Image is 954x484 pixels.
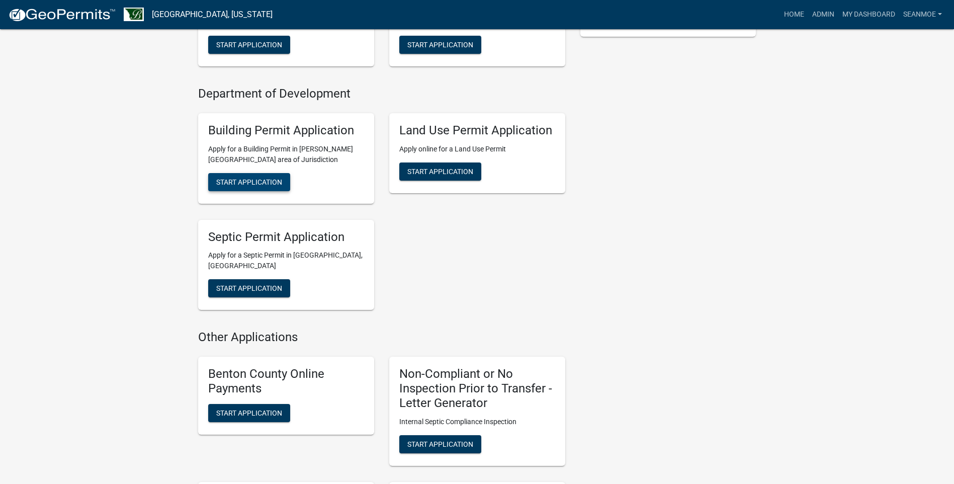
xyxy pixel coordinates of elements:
[208,230,364,245] h5: Septic Permit Application
[399,435,481,453] button: Start Application
[152,6,273,23] a: [GEOGRAPHIC_DATA], [US_STATE]
[838,5,899,24] a: My Dashboard
[208,279,290,297] button: Start Application
[208,144,364,165] p: Apply for a Building Permit in [PERSON_NAME][GEOGRAPHIC_DATA] area of Jurisdiction
[216,41,282,49] span: Start Application
[407,41,473,49] span: Start Application
[216,178,282,186] span: Start Application
[808,5,838,24] a: Admin
[407,440,473,448] span: Start Application
[216,284,282,292] span: Start Application
[208,173,290,191] button: Start Application
[208,123,364,138] h5: Building Permit Application
[399,144,555,154] p: Apply online for a Land Use Permit
[208,36,290,54] button: Start Application
[216,409,282,417] span: Start Application
[399,417,555,427] p: Internal Septic Compliance Inspection
[399,123,555,138] h5: Land Use Permit Application
[399,367,555,410] h5: Non-Compliant or No Inspection Prior to Transfer - Letter Generator
[899,5,946,24] a: SeanMoe
[124,8,144,21] img: Benton County, Minnesota
[407,167,473,175] span: Start Application
[208,250,364,271] p: Apply for a Septic Permit in [GEOGRAPHIC_DATA], [GEOGRAPHIC_DATA]
[208,367,364,396] h5: Benton County Online Payments
[198,87,565,101] h4: Department of Development
[399,36,481,54] button: Start Application
[208,404,290,422] button: Start Application
[780,5,808,24] a: Home
[198,330,565,345] h4: Other Applications
[399,163,481,181] button: Start Application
